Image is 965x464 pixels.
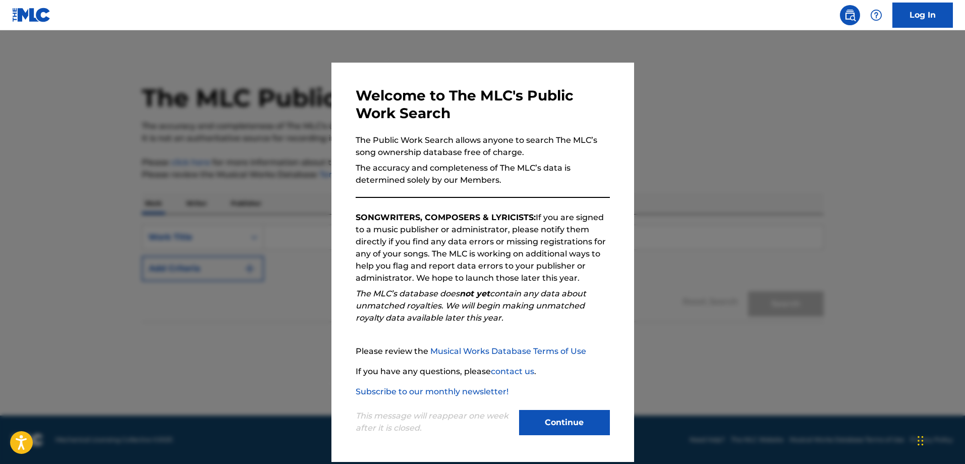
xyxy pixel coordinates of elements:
[915,416,965,464] iframe: Chat Widget
[356,87,610,122] h3: Welcome to The MLC's Public Work Search
[356,366,610,378] p: If you have any questions, please .
[866,5,886,25] div: Help
[840,5,860,25] a: Public Search
[430,346,586,356] a: Musical Works Database Terms of Use
[12,8,51,22] img: MLC Logo
[356,212,610,284] p: If you are signed to a music publisher or administrator, please notify them directly if you find ...
[356,162,610,186] p: The accuracy and completeness of The MLC’s data is determined solely by our Members.
[356,410,513,434] p: This message will reappear one week after it is closed.
[918,426,924,456] div: Drag
[356,213,536,222] strong: SONGWRITERS, COMPOSERS & LYRICISTS:
[491,367,534,376] a: contact us
[870,9,882,21] img: help
[460,289,490,298] strong: not yet
[356,345,610,357] p: Please review the
[519,410,610,435] button: Continue
[844,9,856,21] img: search
[892,3,953,28] a: Log In
[356,289,586,323] em: The MLC’s database does contain any data about unmatched royalties. We will begin making unmatche...
[356,134,610,159] p: The Public Work Search allows anyone to search The MLC’s song ownership database free of charge.
[356,387,508,396] a: Subscribe to our monthly newsletter!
